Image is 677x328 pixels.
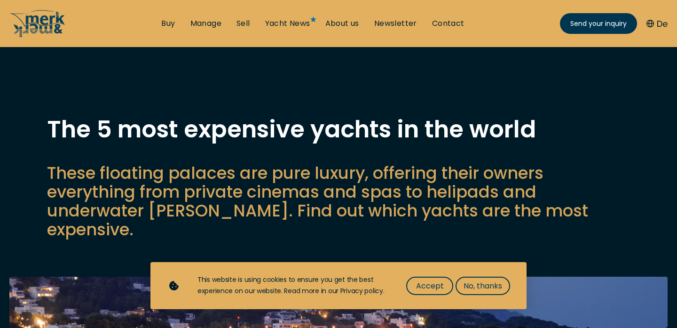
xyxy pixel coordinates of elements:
a: Contact [432,18,464,29]
button: No, thanks [456,277,510,295]
a: Newsletter [374,18,417,29]
a: Yacht News [265,18,310,29]
a: Sell [236,18,250,29]
span: Send your inquiry [570,19,627,29]
button: De [646,17,668,30]
a: Buy [161,18,175,29]
p: These floating palaces are pure luxury, offering their owners everything from private cinemas and... [47,164,630,239]
span: Accept [416,280,444,292]
span: No, thanks [464,280,502,292]
a: Privacy policy [340,286,383,296]
a: Manage [190,18,221,29]
button: Accept [406,277,453,295]
div: This website is using cookies to ensure you get the best experience on our website. Read more in ... [197,274,387,297]
a: Send your inquiry [560,13,637,34]
h1: The 5 most expensive yachts in the world [47,118,630,141]
a: About us [325,18,359,29]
